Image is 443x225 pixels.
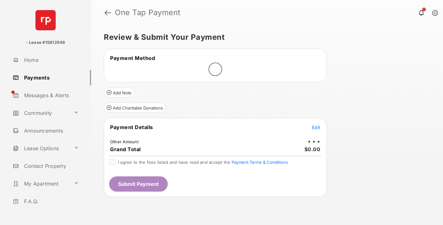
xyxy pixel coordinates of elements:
[10,70,91,85] a: Payments
[26,39,65,46] p: - Lease #15612546
[10,88,91,103] a: Messages & Alerts
[10,52,91,68] a: Home
[109,176,168,192] button: Submit Payment
[10,194,91,209] a: F.A.Q.
[10,158,91,174] a: Contact Property
[10,123,91,138] a: Announcements
[35,10,56,30] img: svg+xml;base64,PHN2ZyB4bWxucz0iaHR0cDovL3d3dy53My5vcmcvMjAwMC9zdmciIHdpZHRoPSI2NCIgaGVpZ2h0PSI2NC...
[304,146,321,152] span: $0.00
[232,160,288,165] button: I agree to the fees listed and have read and accept the
[115,9,181,16] strong: One Tap Payment
[104,103,166,113] button: Add Charitable Donations
[312,124,320,130] button: Edit
[110,124,153,130] span: Payment Details
[110,55,155,61] span: Payment Method
[312,125,320,130] span: Edit
[10,141,71,156] a: Lease Options
[110,146,141,152] span: Grand Total
[118,160,288,165] span: I agree to the fees listed and have read and accept the
[104,87,134,98] button: Add Note
[104,33,425,41] h5: Review & Submit Your Payment
[10,176,71,191] a: My Apartment
[10,105,71,121] a: Community
[110,139,139,145] td: Other Amount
